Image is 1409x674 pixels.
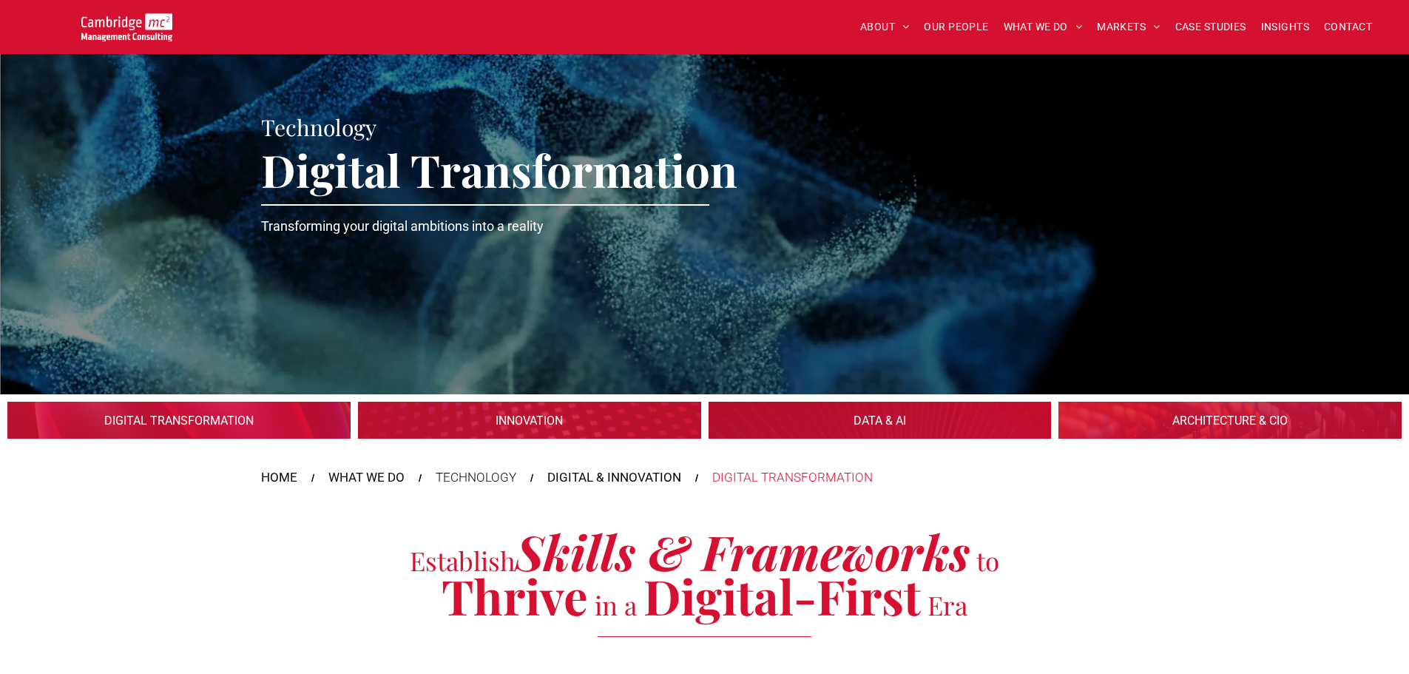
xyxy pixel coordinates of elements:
[261,140,737,199] span: Digital Transformation
[927,587,967,622] span: Era
[1089,16,1167,38] a: MARKETS
[261,218,544,234] span: Transforming your digital ambitions into a reality
[547,468,681,488] a: DIGITAL & INNOVATION
[996,16,1090,38] a: WHAT WE DO
[442,564,588,627] strong: Thrive
[712,468,873,488] div: DIGITAL TRANSFORMATION
[516,519,970,583] span: Skills & Frameworks
[643,564,921,627] strong: Digital-First
[595,587,637,622] span: in a
[1254,16,1317,38] a: INSIGHTS
[1317,16,1379,38] a: CONTACT
[916,16,996,38] a: OUR PEOPLE
[410,543,516,578] span: Establish
[261,468,1149,488] nav: Breadcrumbs
[853,16,917,38] a: ABOUT
[976,543,999,578] span: to
[261,468,297,488] a: HOME
[261,112,376,142] span: Technology
[81,13,172,41] img: Go to Homepage
[436,468,516,488] div: TECHNOLOGY
[328,468,405,488] a: WHAT WE DO
[1168,16,1254,38] a: CASE STUDIES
